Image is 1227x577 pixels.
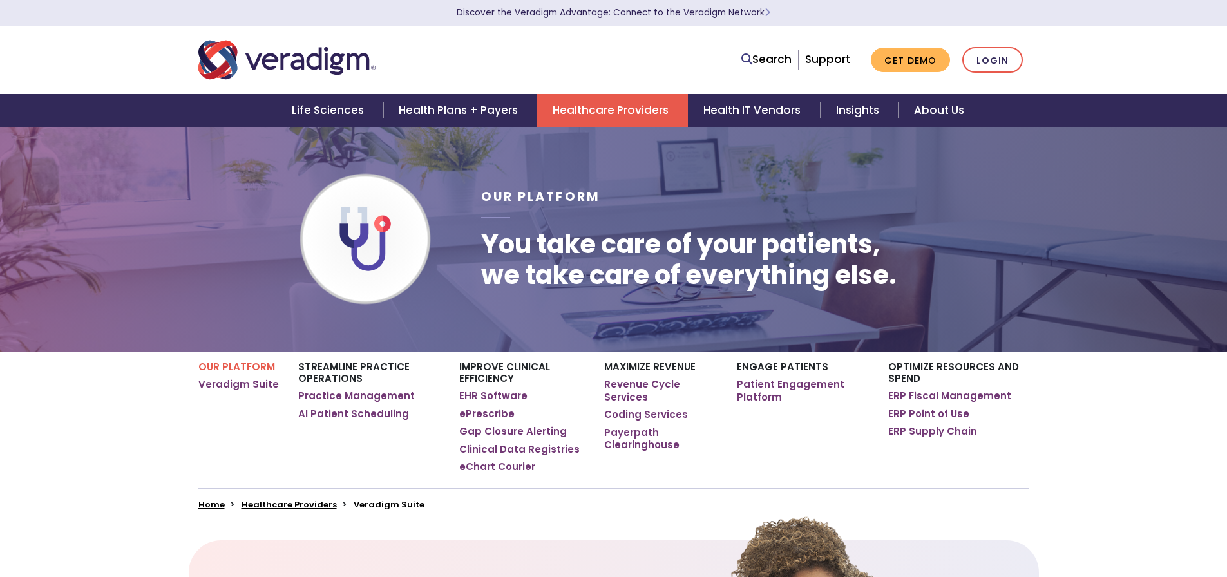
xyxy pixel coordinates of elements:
[821,94,899,127] a: Insights
[198,378,279,391] a: Veradigm Suite
[871,48,950,73] a: Get Demo
[741,51,792,68] a: Search
[383,94,537,127] a: Health Plans + Payers
[198,39,376,81] img: Veradigm logo
[459,425,567,438] a: Gap Closure Alerting
[459,408,515,421] a: ePrescribe
[276,94,383,127] a: Life Sciences
[537,94,688,127] a: Healthcare Providers
[604,378,717,403] a: Revenue Cycle Services
[481,188,600,205] span: Our Platform
[459,443,580,456] a: Clinical Data Registries
[242,498,337,511] a: Healthcare Providers
[962,47,1023,73] a: Login
[688,94,820,127] a: Health IT Vendors
[888,408,969,421] a: ERP Point of Use
[604,408,688,421] a: Coding Services
[459,460,535,473] a: eChart Courier
[765,6,770,19] span: Learn More
[805,52,850,67] a: Support
[457,6,770,19] a: Discover the Veradigm Advantage: Connect to the Veradigm NetworkLearn More
[604,426,717,451] a: Payerpath Clearinghouse
[481,229,897,290] h1: You take care of your patients, we take care of everything else.
[298,390,415,402] a: Practice Management
[198,498,225,511] a: Home
[459,390,528,402] a: EHR Software
[298,408,409,421] a: AI Patient Scheduling
[899,94,980,127] a: About Us
[737,378,869,403] a: Patient Engagement Platform
[888,390,1011,402] a: ERP Fiscal Management
[888,425,977,438] a: ERP Supply Chain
